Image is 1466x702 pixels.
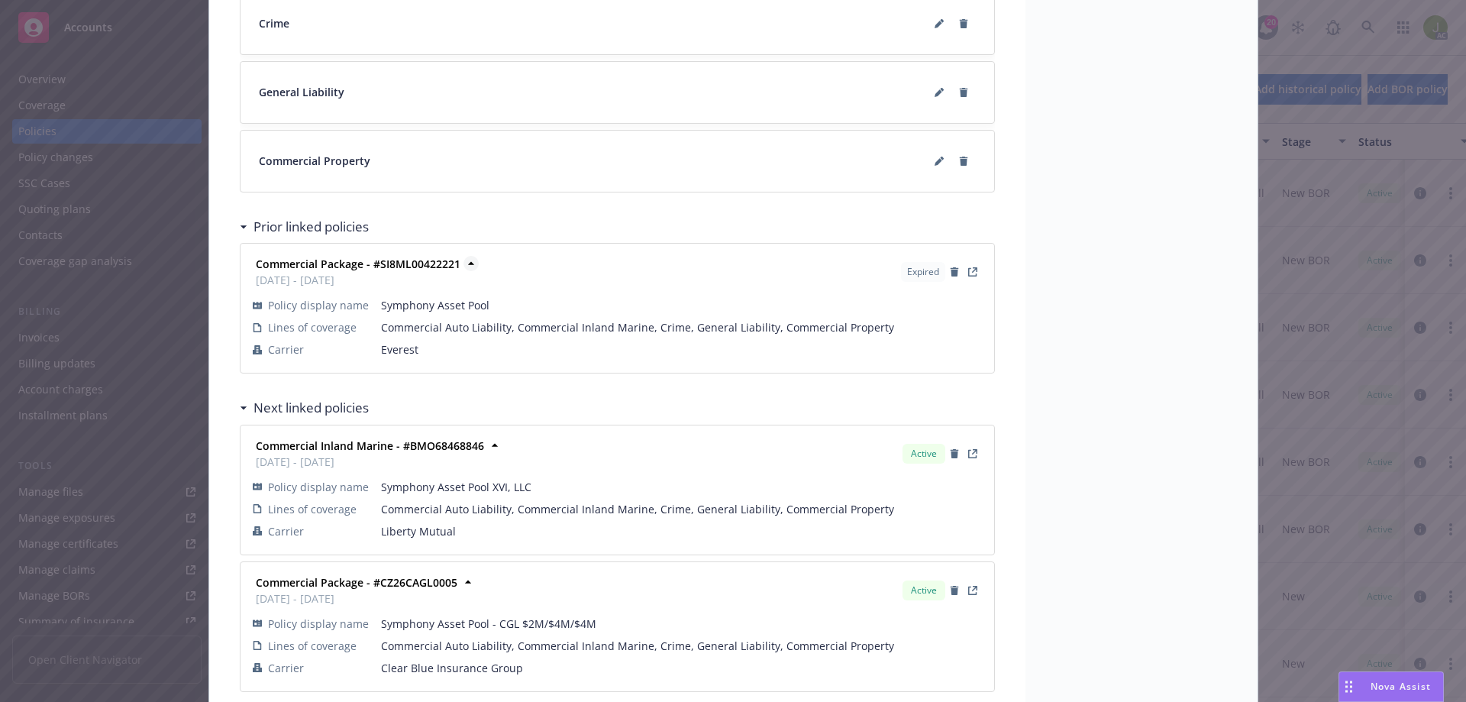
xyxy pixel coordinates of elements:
[381,638,982,654] span: Commercial Auto Liability, Commercial Inland Marine, Crime, General Liability, Commercial Property
[1339,672,1358,701] div: Drag to move
[268,501,357,517] span: Lines of coverage
[964,263,982,281] a: View Policy
[381,523,982,539] span: Liberty Mutual
[259,153,370,169] span: Commercial Property
[268,297,369,313] span: Policy display name
[381,616,982,632] span: Symphony Asset Pool - CGL $2M/$4M/$4M
[268,523,304,539] span: Carrier
[240,217,369,237] div: Prior linked policies
[240,398,369,418] div: Next linked policies
[381,297,982,313] span: Symphony Asset Pool
[259,15,289,31] span: Crime
[268,660,304,676] span: Carrier
[268,479,369,495] span: Policy display name
[909,447,939,461] span: Active
[268,341,304,357] span: Carrier
[256,590,457,607] span: [DATE] - [DATE]
[907,265,939,279] span: Expired
[259,84,344,100] span: General Liability
[381,479,982,495] span: Symphony Asset Pool XVI, LLC
[1338,671,1444,702] button: Nova Assist
[253,398,369,418] h3: Next linked policies
[268,638,357,654] span: Lines of coverage
[1371,680,1431,693] span: Nova Assist
[268,616,369,632] span: Policy display name
[253,217,369,237] h3: Prior linked policies
[964,581,982,600] a: View Policy
[381,660,982,676] span: Clear Blue Insurance Group
[909,584,939,597] span: Active
[381,341,982,357] span: Everest
[256,575,457,590] strong: Commercial Package - #CZ26CAGL0005
[256,454,484,470] span: [DATE] - [DATE]
[256,438,484,453] strong: Commercial Inland Marine - #BMO68468846
[268,319,357,335] span: Lines of coverage
[256,257,460,271] strong: Commercial Package - #SI8ML00422221
[256,272,460,288] span: [DATE] - [DATE]
[381,501,982,517] span: Commercial Auto Liability, Commercial Inland Marine, Crime, General Liability, Commercial Property
[381,319,982,335] span: Commercial Auto Liability, Commercial Inland Marine, Crime, General Liability, Commercial Property
[964,445,982,463] a: View Policy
